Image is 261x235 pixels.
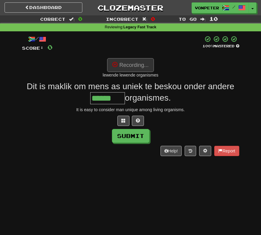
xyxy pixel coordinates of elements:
button: Help! [161,146,182,156]
span: Incorrect [106,17,138,22]
span: / [232,5,235,9]
button: Report [214,146,239,156]
button: Round history (alt+y) [185,146,196,156]
div: It is easy to consider man unique among living organisms. [22,107,239,113]
span: 0 [78,16,82,22]
button: Single letter hint - you only get 1 per sentence and score half the points! alt+h [132,116,144,126]
span: organismes. [125,93,171,102]
span: Correct [40,17,65,22]
button: Submit [112,129,149,143]
a: vonPeterhof / [192,2,249,13]
span: : [69,17,75,21]
button: Switch sentence to multiple choice alt+p [117,116,129,126]
div: lewende lewende organismes [22,72,239,78]
span: : [200,17,206,21]
div: / [22,36,53,43]
span: 0 [47,43,53,51]
span: Dit is maklik om mens as uniek te beskou onder andere [27,82,234,91]
div: Mastered [202,44,239,49]
a: Clozemaster [91,2,169,13]
button: Recording... [107,58,154,72]
span: Score: [22,45,44,51]
strong: Legacy Fast Track [123,25,156,29]
span: vonPeterhof [195,5,219,11]
span: To go [179,17,197,22]
span: 0 [151,16,155,22]
span: : [142,17,148,21]
span: 10 [209,16,218,22]
a: Dashboard [5,2,82,13]
span: 100 % [202,44,213,48]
